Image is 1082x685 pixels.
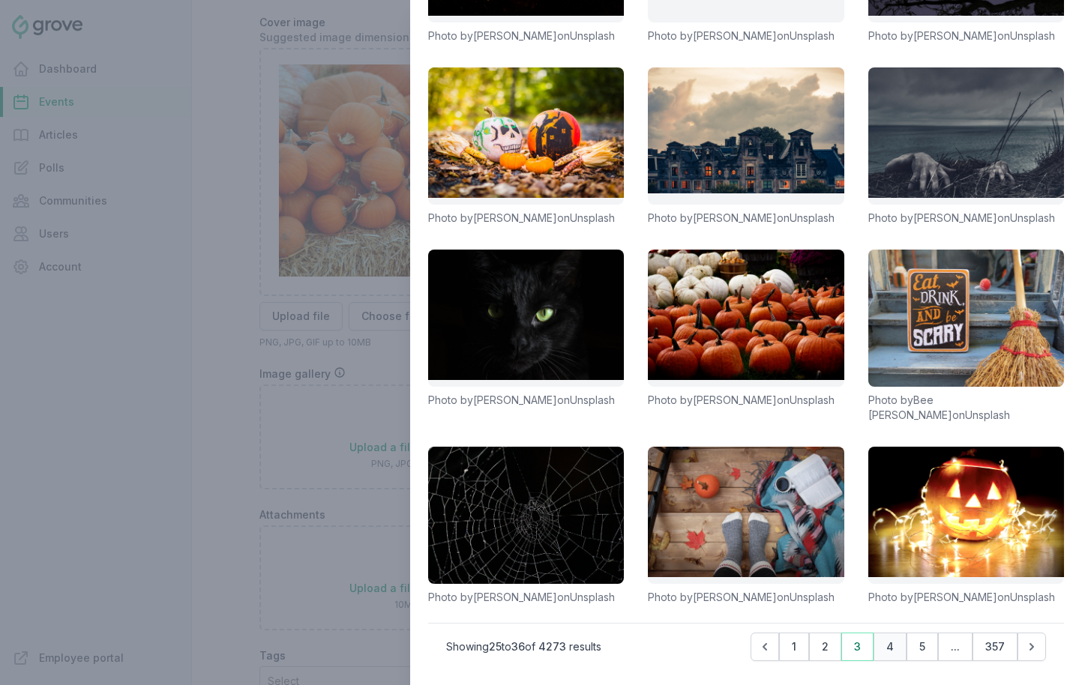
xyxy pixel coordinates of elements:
[570,29,615,42] a: Unsplash
[1010,211,1055,224] a: Unsplash
[428,393,624,408] p: Photo by on
[570,211,615,224] a: Unsplash
[938,633,973,661] span: ...
[1010,591,1055,603] a: Unsplash
[751,633,1046,661] nav: Pagination
[693,591,777,603] a: [PERSON_NAME]
[913,211,997,224] a: [PERSON_NAME]
[790,393,835,406] a: Unsplash
[868,393,1064,423] p: Photo by on
[428,28,624,43] p: Photo by on
[907,633,938,661] button: 5
[648,211,844,226] p: Photo by on
[973,633,1018,661] button: 357
[511,640,525,653] span: 36
[1010,29,1055,42] a: Unsplash
[868,211,1064,226] p: Photo by on
[428,211,624,226] p: Photo by on
[868,28,1064,43] p: Photo by on
[790,29,835,42] a: Unsplash
[790,211,835,224] a: Unsplash
[965,408,1010,421] a: Unsplash
[648,393,844,408] p: Photo by on
[693,29,777,42] a: [PERSON_NAME]
[868,393,952,421] a: Bee [PERSON_NAME]
[446,639,601,654] p: Showing to of results
[913,29,997,42] a: [PERSON_NAME]
[779,633,809,661] button: 1
[913,591,997,603] a: [PERSON_NAME]
[473,393,557,406] a: [PERSON_NAME]
[868,590,1064,605] p: Photo by on
[489,640,502,653] span: 25
[809,633,841,661] button: 2
[570,393,615,406] a: Unsplash
[841,633,874,661] button: 3
[473,29,557,42] a: [PERSON_NAME]
[874,633,907,661] button: 4
[693,393,777,406] a: [PERSON_NAME]
[648,590,844,605] p: Photo by on
[538,640,566,653] span: 4273
[473,211,557,224] a: [PERSON_NAME]
[693,211,777,224] a: [PERSON_NAME]
[473,591,557,603] a: [PERSON_NAME]
[648,28,844,43] p: Photo by on
[428,590,624,605] p: Photo by on
[570,591,615,603] a: Unsplash
[790,591,835,603] a: Unsplash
